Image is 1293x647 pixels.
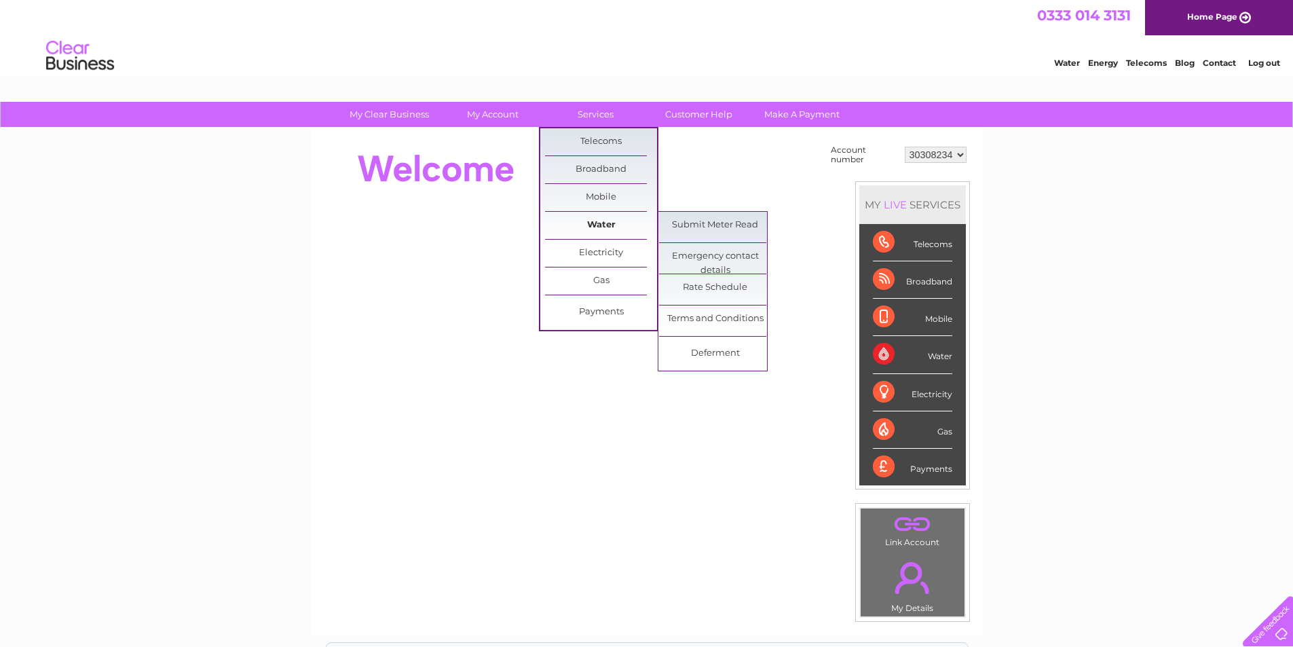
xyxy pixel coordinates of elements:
[1175,58,1195,68] a: Blog
[436,102,548,127] a: My Account
[659,212,771,239] a: Submit Meter Read
[827,142,901,168] td: Account number
[746,102,858,127] a: Make A Payment
[860,551,965,617] td: My Details
[864,512,961,536] a: .
[659,274,771,301] a: Rate Schedule
[45,35,115,77] img: logo.png
[873,449,952,485] div: Payments
[860,508,965,551] td: Link Account
[859,185,966,224] div: MY SERVICES
[643,102,755,127] a: Customer Help
[659,340,771,367] a: Deferment
[1088,58,1118,68] a: Energy
[545,128,657,155] a: Telecoms
[545,299,657,326] a: Payments
[659,306,771,333] a: Terms and Conditions
[545,240,657,267] a: Electricity
[545,156,657,183] a: Broadband
[873,299,952,336] div: Mobile
[873,224,952,261] div: Telecoms
[659,243,771,270] a: Emergency contact details
[545,184,657,211] a: Mobile
[1037,7,1131,24] a: 0333 014 3131
[873,336,952,373] div: Water
[1126,58,1167,68] a: Telecoms
[1248,58,1280,68] a: Log out
[873,411,952,449] div: Gas
[1203,58,1236,68] a: Contact
[881,198,910,211] div: LIVE
[873,374,952,411] div: Electricity
[864,554,961,602] a: .
[873,261,952,299] div: Broadband
[545,267,657,295] a: Gas
[333,102,445,127] a: My Clear Business
[1054,58,1080,68] a: Water
[545,212,657,239] a: Water
[540,102,652,127] a: Services
[326,7,968,66] div: Clear Business is a trading name of Verastar Limited (registered in [GEOGRAPHIC_DATA] No. 3667643...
